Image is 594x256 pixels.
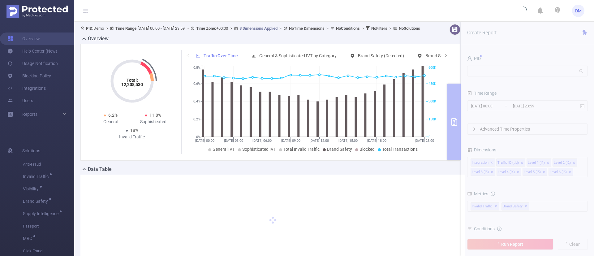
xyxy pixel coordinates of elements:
i: icon: user [80,26,86,30]
span: Visibility [23,187,41,191]
tspan: 600K [428,66,436,70]
span: Invalid Traffic [23,174,51,179]
div: Sophisticated [132,119,175,125]
tspan: [DATE] 18:00 [367,139,386,143]
span: Brand Safety (Blocked) [425,53,470,58]
tspan: 0% [196,135,200,139]
a: Integrations [7,82,46,94]
b: Time Range: [115,26,138,31]
span: Total Invalid Traffic [283,147,320,152]
tspan: 0.2% [193,117,200,121]
span: > [387,26,393,31]
a: Reports [22,108,37,120]
span: Anti-Fraud [23,158,74,171]
span: DM [575,5,582,17]
i: icon: loading [519,7,527,15]
tspan: [DATE] 06:00 [252,139,272,143]
span: Sophisticated IVT [242,147,276,152]
span: Blocked [359,147,375,152]
tspan: 0.4% [193,100,200,104]
tspan: 300K [428,100,436,104]
span: General IVT [213,147,235,152]
h2: Overview [88,35,109,42]
b: No Solutions [399,26,420,31]
a: Users [7,94,33,107]
span: > [104,26,110,31]
tspan: 0.6% [193,82,200,86]
span: Solutions [22,145,40,157]
span: 11.8% [149,113,161,118]
tspan: [DATE] 03:00 [224,139,243,143]
tspan: [DATE] 09:00 [281,139,300,143]
tspan: 0 [428,135,430,139]
span: Traffic Over Time [204,53,238,58]
i: icon: left [186,54,190,57]
tspan: Total: [126,78,138,83]
b: No Time Dimensions [289,26,325,31]
b: PID: [86,26,93,31]
div: General [89,119,132,125]
a: Overview [7,33,40,45]
span: Passport [23,220,74,232]
tspan: 0.8% [193,66,200,70]
span: > [325,26,330,31]
tspan: [DATE] 23:00 [415,139,434,143]
tspan: [DATE] 12:00 [310,139,329,143]
b: No Conditions [336,26,360,31]
span: > [185,26,191,31]
span: Total Transactions [382,147,418,152]
span: Brand Safety (Detected) [358,53,404,58]
span: Brand Safety [23,199,50,203]
u: 8 Dimensions Applied [239,26,278,31]
span: Supply Intelligence [23,211,61,216]
h2: Data Table [88,166,112,173]
i: icon: right [444,54,448,57]
img: Protected Media [6,5,68,18]
span: > [278,26,283,31]
span: MRC [23,236,34,241]
span: > [360,26,366,31]
tspan: [DATE] 15:00 [338,139,358,143]
tspan: [DATE] 00:00 [195,139,214,143]
a: Usage Notification [7,57,58,70]
a: Help Center (New) [7,45,57,57]
span: 18% [130,128,138,133]
span: Demo [DATE] 00:00 - [DATE] 23:59 +00:00 [80,26,420,31]
tspan: 150K [428,117,436,121]
b: No Filters [371,26,387,31]
a: Blocking Policy [7,70,51,82]
span: Brand Safety [327,147,352,152]
tspan: 450K [428,82,436,86]
tspan: 12,208,530 [121,82,143,87]
div: Invalid Traffic [111,134,153,140]
span: General & Sophisticated IVT by Category [259,53,337,58]
b: Time Zone: [196,26,216,31]
i: icon: line-chart [196,54,200,58]
span: Reports [22,112,37,117]
span: 6.2% [108,113,118,118]
span: > [228,26,234,31]
i: icon: bar-chart [252,54,256,58]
